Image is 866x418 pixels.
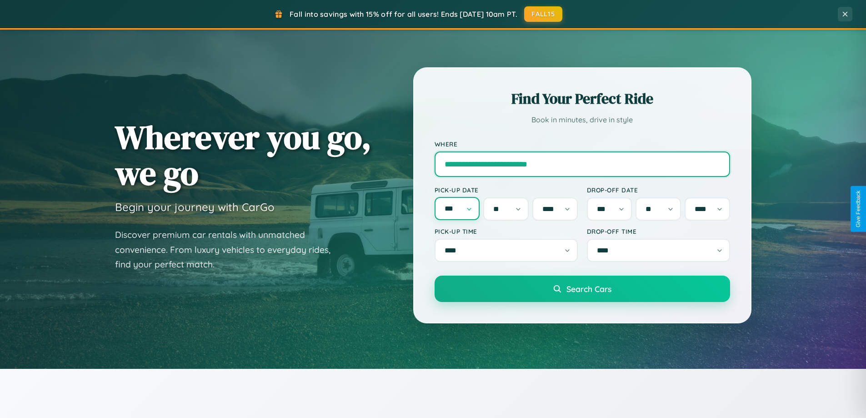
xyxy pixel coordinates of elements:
[435,276,730,302] button: Search Cars
[524,6,562,22] button: FALL15
[115,200,275,214] h3: Begin your journey with CarGo
[115,227,342,272] p: Discover premium car rentals with unmatched convenience. From luxury vehicles to everyday rides, ...
[855,191,861,227] div: Give Feedback
[435,89,730,109] h2: Find Your Perfect Ride
[566,284,611,294] span: Search Cars
[587,227,730,235] label: Drop-off Time
[435,140,730,148] label: Where
[290,10,517,19] span: Fall into savings with 15% off for all users! Ends [DATE] 10am PT.
[115,119,371,191] h1: Wherever you go, we go
[435,113,730,126] p: Book in minutes, drive in style
[435,227,578,235] label: Pick-up Time
[587,186,730,194] label: Drop-off Date
[435,186,578,194] label: Pick-up Date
